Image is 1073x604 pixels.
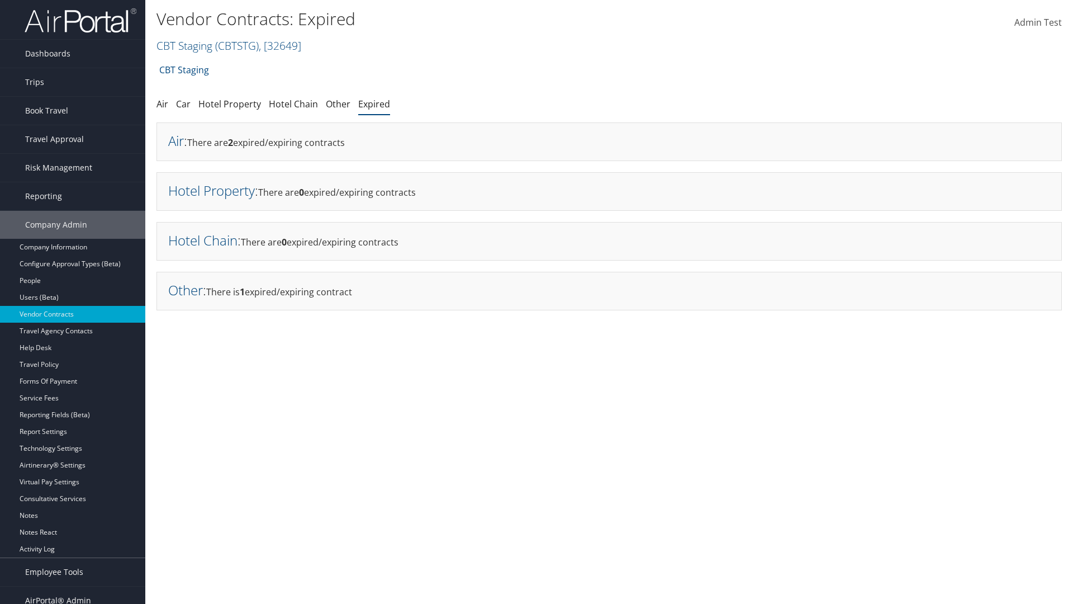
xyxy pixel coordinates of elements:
[156,222,1062,261] div: There are expired/expiring contracts
[168,131,184,150] a: Air
[1014,6,1062,40] a: Admin Test
[228,136,233,149] strong: 2
[168,231,241,249] h2: :
[168,281,206,299] h2: :
[198,98,261,110] a: Hotel Property
[168,131,187,150] h2: :
[156,172,1062,211] div: There are expired/expiring contracts
[168,231,238,249] a: Hotel Chain
[282,236,287,248] strong: 0
[25,125,84,153] span: Travel Approval
[25,68,44,96] span: Trips
[156,38,301,53] a: CBT Staging
[25,7,136,34] img: airportal-logo.png
[168,181,255,200] a: Hotel Property
[156,98,168,110] a: Air
[358,98,390,110] a: Expired
[240,286,245,298] strong: 1
[168,281,203,299] a: Other
[25,40,70,68] span: Dashboards
[25,182,62,210] span: Reporting
[156,122,1062,161] div: There are expired/expiring contracts
[326,98,350,110] a: Other
[299,186,304,199] strong: 0
[25,97,68,125] span: Book Travel
[215,38,259,53] span: ( CBTSTG )
[176,98,191,110] a: Car
[25,211,87,239] span: Company Admin
[159,59,209,81] a: CBT Staging
[168,181,258,200] h2: :
[259,38,301,53] span: , [ 32649 ]
[156,272,1062,310] div: There is expired/expiring contract
[25,154,92,182] span: Risk Management
[156,7,760,31] h1: Vendor Contracts: Expired
[1014,16,1062,29] span: Admin Test
[269,98,318,110] a: Hotel Chain
[25,558,83,586] span: Employee Tools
